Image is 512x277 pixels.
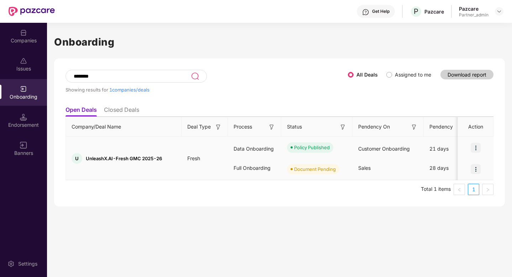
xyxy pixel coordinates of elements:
img: svg+xml;base64,PHN2ZyB3aWR0aD0iMTYiIGhlaWdodD0iMTYiIHZpZXdCb3g9IjAgMCAxNiAxNiIgZmlsbD0ibm9uZSIgeG... [268,124,275,131]
span: Status [287,123,302,131]
div: U [72,153,82,164]
img: svg+xml;base64,PHN2ZyB3aWR0aD0iMjAiIGhlaWdodD0iMjAiIHZpZXdCb3g9IjAgMCAyMCAyMCIgZmlsbD0ibm9uZSIgeG... [20,85,27,93]
th: Company/Deal Name [66,117,182,137]
div: Settings [16,260,40,267]
span: P [414,7,418,16]
img: svg+xml;base64,PHN2ZyB3aWR0aD0iMTYiIGhlaWdodD0iMTYiIHZpZXdCb3g9IjAgMCAxNiAxNiIgZmlsbD0ibm9uZSIgeG... [411,124,418,131]
div: Full Onboarding [228,158,281,178]
img: svg+xml;base64,PHN2ZyB3aWR0aD0iMTYiIGhlaWdodD0iMTYiIHZpZXdCb3g9IjAgMCAxNiAxNiIgZmlsbD0ibm9uZSIgeG... [20,142,27,149]
div: Policy Published [294,144,330,151]
img: svg+xml;base64,PHN2ZyB3aWR0aD0iMTYiIGhlaWdodD0iMTYiIHZpZXdCb3g9IjAgMCAxNiAxNiIgZmlsbD0ibm9uZSIgeG... [339,124,346,131]
img: svg+xml;base64,PHN2ZyBpZD0iQ29tcGFuaWVzIiB4bWxucz0iaHR0cDovL3d3dy53My5vcmcvMjAwMC9zdmciIHdpZHRoPS... [20,29,27,36]
img: svg+xml;base64,PHN2ZyB3aWR0aD0iMTQuNSIgaGVpZ2h0PSIxNC41IiB2aWV3Qm94PSIwIDAgMTYgMTYiIGZpbGw9Im5vbm... [20,114,27,121]
li: Open Deals [66,106,97,116]
span: Fresh [182,155,206,161]
div: Pazcare [424,8,444,15]
div: Showing results for [66,87,348,93]
button: right [482,184,493,195]
li: Previous Page [454,184,465,195]
div: Document Pending [294,166,336,173]
li: 1 [468,184,479,195]
li: Closed Deals [104,106,139,116]
div: 21 days [424,139,477,158]
th: Action [458,117,493,137]
h1: Onboarding [54,34,505,50]
label: Assigned to me [395,72,431,78]
img: svg+xml;base64,PHN2ZyBpZD0iU2V0dGluZy0yMHgyMCIgeG1sbnM9Imh0dHA6Ly93d3cudzMub3JnLzIwMDAvc3ZnIiB3aW... [7,260,15,267]
span: Pendency [429,123,466,131]
span: Pendency On [358,123,390,131]
span: left [457,188,461,192]
span: right [486,188,490,192]
li: Total 1 items [421,184,451,195]
button: left [454,184,465,195]
span: Deal Type [187,123,211,131]
span: Process [234,123,252,131]
img: svg+xml;base64,PHN2ZyBpZD0iSXNzdWVzX2Rpc2FibGVkIiB4bWxucz0iaHR0cDovL3d3dy53My5vcmcvMjAwMC9zdmciIH... [20,57,27,64]
img: svg+xml;base64,PHN2ZyBpZD0iRHJvcGRvd24tMzJ4MzIiIHhtbG5zPSJodHRwOi8vd3d3LnczLm9yZy8yMDAwL3N2ZyIgd2... [496,9,502,14]
div: Get Help [372,9,390,14]
div: Partner_admin [459,12,489,18]
li: Next Page [482,184,493,195]
span: UnleashX.AI-Fresh GMC 2025-26 [86,156,162,161]
img: New Pazcare Logo [9,7,55,16]
span: Sales [358,165,371,171]
a: 1 [468,184,479,195]
div: 28 days [424,158,477,178]
span: Customer Onboarding [358,146,410,152]
img: svg+xml;base64,PHN2ZyBpZD0iSGVscC0zMngzMiIgeG1sbnM9Imh0dHA6Ly93d3cudzMub3JnLzIwMDAvc3ZnIiB3aWR0aD... [362,9,369,16]
div: Data Onboarding [228,139,281,158]
div: Pazcare [459,5,489,12]
button: Download report [440,70,493,79]
img: icon [471,143,481,153]
img: svg+xml;base64,PHN2ZyB3aWR0aD0iMTYiIGhlaWdodD0iMTYiIHZpZXdCb3g9IjAgMCAxNiAxNiIgZmlsbD0ibm9uZSIgeG... [215,124,222,131]
th: Pendency [424,117,477,137]
label: All Deals [356,72,378,78]
img: svg+xml;base64,PHN2ZyB3aWR0aD0iMjQiIGhlaWdodD0iMjUiIHZpZXdCb3g9IjAgMCAyNCAyNSIgZmlsbD0ibm9uZSIgeG... [191,72,199,80]
img: icon [471,164,481,174]
span: 1 companies/deals [109,87,150,93]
